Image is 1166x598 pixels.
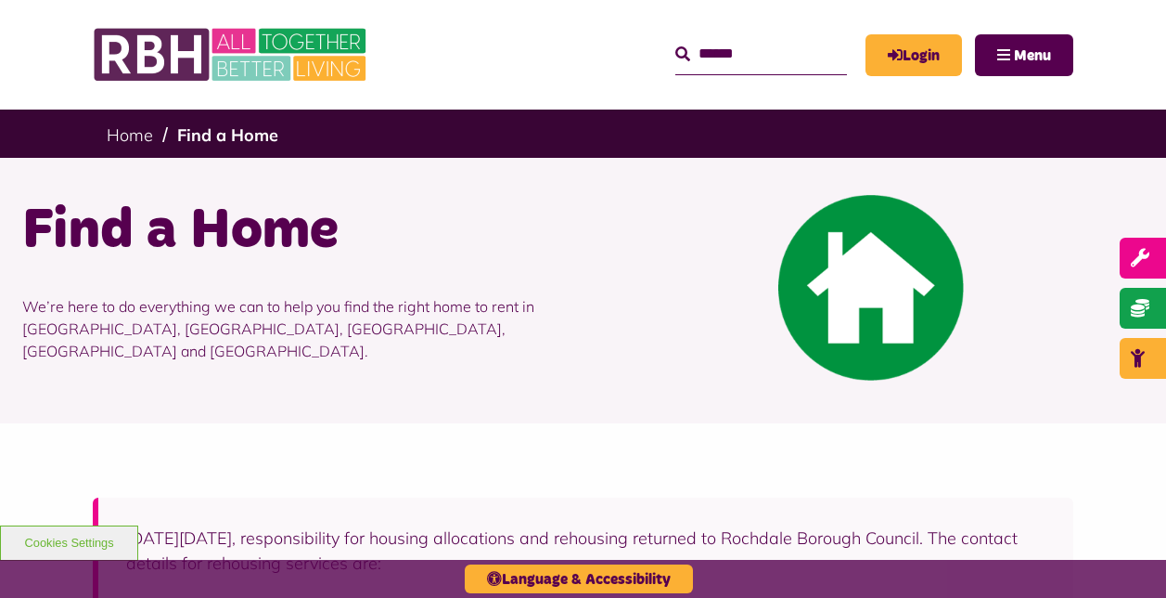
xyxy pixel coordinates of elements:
[22,267,570,390] p: We’re here to do everything we can to help you find the right home to rent in [GEOGRAPHIC_DATA], ...
[975,34,1073,76] button: Navigation
[93,19,371,91] img: RBH
[126,526,1045,576] p: [DATE][DATE], responsibility for housing allocations and rehousing returned to Rochdale Borough C...
[778,195,964,381] img: Find A Home
[865,34,962,76] a: MyRBH
[1014,48,1051,63] span: Menu
[465,565,693,593] button: Language & Accessibility
[177,124,278,146] a: Find a Home
[107,124,153,146] a: Home
[22,195,570,267] h1: Find a Home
